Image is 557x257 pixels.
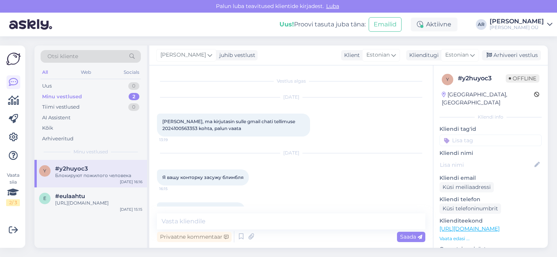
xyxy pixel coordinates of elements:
img: Askly Logo [6,52,21,66]
span: Я вашу конторку засужу блинбля [162,174,243,180]
span: 13:19 [159,137,188,143]
button: Emailid [369,17,402,32]
span: Estonian [445,51,469,59]
div: Tiimi vestlused [42,103,80,111]
a: [URL][DOMAIN_NAME] [439,225,500,232]
p: Operatsioonisüsteem [439,245,542,253]
div: [DATE] [157,94,425,101]
div: [GEOGRAPHIC_DATA], [GEOGRAPHIC_DATA] [442,91,534,107]
p: Kliendi telefon [439,195,542,203]
div: Arhiveeritud [42,135,74,143]
span: #y2huyoc3 [55,165,88,172]
p: Kliendi email [439,174,542,182]
div: Vestlus algas [157,78,425,85]
div: Блокируют пожилого человека [55,172,142,179]
span: Estonian [366,51,390,59]
p: Klienditeekond [439,217,542,225]
div: Uus [42,82,52,90]
p: Vaata edasi ... [439,235,542,242]
span: [PERSON_NAME], ma kirjutasin sulle gmail chati tellimuse 2024100563353 kohta, palun vaata [162,119,296,131]
p: Kliendi nimi [439,149,542,157]
div: [PERSON_NAME] OÜ [490,24,544,31]
div: Klienditugi [406,51,439,59]
div: Proovi tasuta juba täna: [279,20,366,29]
span: Offline [506,74,539,83]
div: Arhiveeri vestlus [482,50,541,60]
span: Luba [324,3,341,10]
div: [PERSON_NAME] [490,18,544,24]
div: Aktiivne [411,18,457,31]
div: All [41,67,49,77]
div: [DATE] 15:15 [120,207,142,212]
span: Saada [400,233,422,240]
div: Vaata siia [6,172,20,206]
div: Web [79,67,93,77]
p: Kliendi tag'id [439,125,542,133]
span: e [43,195,46,201]
span: 16:15 [159,186,188,192]
div: [URL][DOMAIN_NAME] [55,200,142,207]
div: 2 / 3 [6,199,20,206]
span: y [43,168,46,174]
div: 0 [128,103,139,111]
div: # y2huyoc3 [458,74,506,83]
span: Minu vestlused [74,148,108,155]
div: 2 [129,93,139,101]
span: #eulaahtu [55,193,85,200]
span: y [446,76,449,82]
div: juhib vestlust [216,51,255,59]
div: [DATE] 16:16 [120,179,142,185]
div: Socials [122,67,141,77]
input: Lisa nimi [440,161,533,169]
div: Klient [341,51,360,59]
div: AI Assistent [42,114,70,122]
div: Kõik [42,124,53,132]
span: [PERSON_NAME] [160,51,206,59]
div: Küsi telefoninumbrit [439,203,501,214]
a: [PERSON_NAME][PERSON_NAME] OÜ [490,18,552,31]
input: Lisa tag [439,135,542,146]
div: Küsi meiliaadressi [439,182,494,192]
div: 0 [128,82,139,90]
div: Privaatne kommentaar [157,232,232,242]
div: Minu vestlused [42,93,82,101]
div: [DATE] [157,150,425,156]
span: Otsi kliente [47,52,78,60]
b: Uus! [279,21,294,28]
div: Kliendi info [439,114,542,120]
div: AR [476,19,487,30]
